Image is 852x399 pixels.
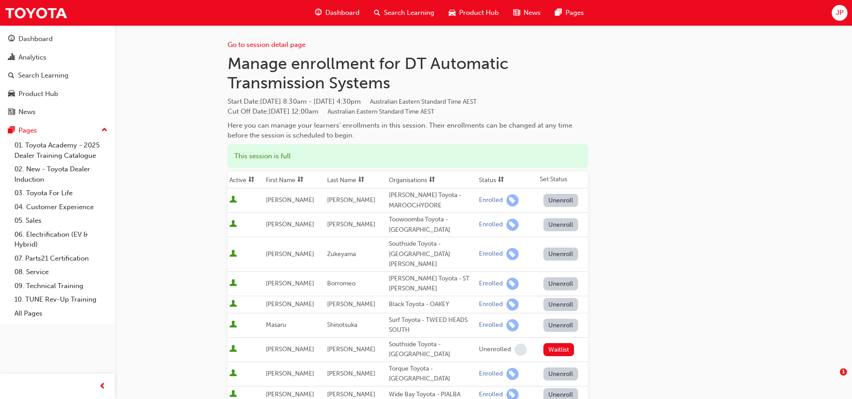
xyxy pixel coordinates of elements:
[266,280,314,287] span: [PERSON_NAME]
[11,293,111,307] a: 10. TUNE Rev-Up Training
[543,277,579,290] button: Unenroll
[8,72,14,80] span: search-icon
[11,186,111,200] a: 03. Toyota For Life
[101,124,108,136] span: up-icon
[506,194,519,206] span: learningRecordVerb_ENROLL-icon
[228,120,588,141] div: Here you can manage your learners' enrollments in this session. Their enrollments can be changed ...
[11,265,111,279] a: 08. Service
[8,35,15,43] span: guage-icon
[229,321,237,330] span: User is active
[4,67,111,84] a: Search Learning
[248,176,255,184] span: sorting-icon
[389,190,475,211] div: [PERSON_NAME] Toyota - MAROOCHYDORE
[327,370,375,377] span: [PERSON_NAME]
[429,176,435,184] span: sorting-icon
[18,125,37,136] div: Pages
[358,176,364,184] span: sorting-icon
[4,29,111,122] button: DashboardAnalyticsSearch LearningProduct HubNews
[11,200,111,214] a: 04. Customer Experience
[374,7,380,18] span: search-icon
[8,127,15,135] span: pages-icon
[543,248,579,261] button: Unenroll
[18,107,36,117] div: News
[260,97,477,105] span: [DATE] 8:30am - [DATE] 4:30pm
[297,176,304,184] span: sorting-icon
[8,108,15,116] span: news-icon
[229,390,237,399] span: User is active
[555,7,562,18] span: pages-icon
[8,90,15,98] span: car-icon
[524,8,541,18] span: News
[840,368,847,376] span: 1
[389,339,475,360] div: Southside Toyota - [GEOGRAPHIC_DATA]
[389,315,475,335] div: Surf Toyota - TWEED HEADS SOUTH
[477,171,538,188] th: Toggle SortBy
[264,171,325,188] th: Toggle SortBy
[513,7,520,18] span: news-icon
[99,381,106,392] span: prev-icon
[18,34,53,44] div: Dashboard
[387,171,477,188] th: Toggle SortBy
[325,8,360,18] span: Dashboard
[327,196,375,204] span: [PERSON_NAME]
[328,108,434,115] span: Australian Eastern Standard Time AEST
[229,300,237,309] span: User is active
[449,7,456,18] span: car-icon
[498,176,504,184] span: sorting-icon
[266,390,314,398] span: [PERSON_NAME]
[479,345,511,354] div: Unenrolled
[543,367,579,381] button: Unenroll
[389,299,475,310] div: Black Toyota - OAKEY
[506,278,519,290] span: learningRecordVerb_ENROLL-icon
[229,220,237,229] span: User is active
[389,239,475,270] div: Southside Toyota - [GEOGRAPHIC_DATA][PERSON_NAME]
[18,70,68,81] div: Search Learning
[229,369,237,378] span: User is active
[228,171,264,188] th: Toggle SortBy
[266,345,314,353] span: [PERSON_NAME]
[327,220,375,228] span: [PERSON_NAME]
[384,8,434,18] span: Search Learning
[389,364,475,384] div: Torque Toyota - [GEOGRAPHIC_DATA]
[836,8,843,18] span: JP
[11,252,111,266] a: 07. Parts21 Certification
[11,307,111,321] a: All Pages
[4,122,111,139] button: Pages
[4,49,111,66] a: Analytics
[229,279,237,288] span: User is active
[442,4,506,22] a: car-iconProduct Hub
[479,220,503,229] div: Enrolled
[11,214,111,228] a: 05. Sales
[565,8,584,18] span: Pages
[506,248,519,260] span: learningRecordVerb_ENROLL-icon
[229,250,237,259] span: User is active
[4,86,111,102] a: Product Hub
[228,41,305,49] a: Go to session detail page
[266,370,314,377] span: [PERSON_NAME]
[11,279,111,293] a: 09. Technical Training
[543,343,574,356] button: Waitlist
[506,4,548,22] a: news-iconNews
[266,250,314,258] span: [PERSON_NAME]
[229,345,237,354] span: User is active
[308,4,367,22] a: guage-iconDashboard
[11,228,111,252] a: 06. Electrification (EV & Hybrid)
[479,280,503,288] div: Enrolled
[229,196,237,205] span: User is active
[327,390,375,398] span: [PERSON_NAME]
[4,104,111,120] a: News
[266,196,314,204] span: [PERSON_NAME]
[515,344,527,356] span: learningRecordVerb_NONE-icon
[315,7,322,18] span: guage-icon
[5,3,68,23] img: Trak
[18,52,46,63] div: Analytics
[389,274,475,294] div: [PERSON_NAME] Toyota - ST [PERSON_NAME]
[8,54,15,62] span: chart-icon
[327,345,375,353] span: [PERSON_NAME]
[538,171,588,188] th: Set Status
[11,138,111,162] a: 01. Toyota Academy - 2025 Dealer Training Catalogue
[228,107,434,115] span: Cut Off Date : [DATE] 12:00am
[459,8,499,18] span: Product Hub
[266,321,286,329] span: Masaru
